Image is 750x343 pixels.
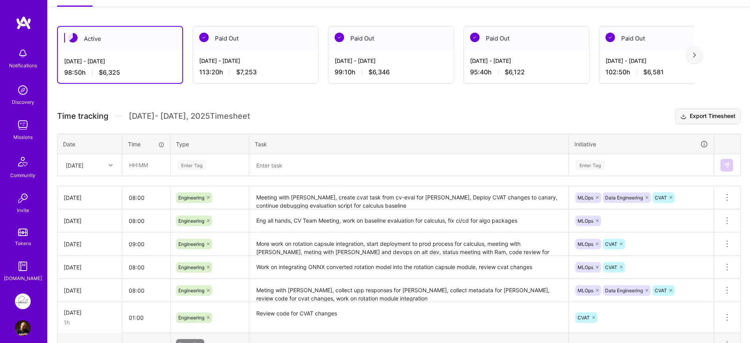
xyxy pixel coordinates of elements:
[16,16,31,30] img: logo
[64,194,116,202] div: [DATE]
[470,33,480,42] img: Paid Out
[464,26,589,50] div: Paid Out
[693,52,696,58] img: right
[655,288,667,293] span: CVAT
[122,280,170,301] input: HH:MM
[250,280,568,301] textarea: Meting with [PERSON_NAME], collect upp responses for [PERSON_NAME], collect metadata for [PERSON_...
[605,195,643,201] span: Data Engineering
[576,159,605,171] div: Enter Tag
[10,171,35,179] div: Community
[193,26,318,50] div: Paid Out
[9,61,37,70] div: Notifications
[578,241,593,247] span: MLOps
[599,26,724,50] div: Paid Out
[680,112,687,121] i: icon Download
[64,240,116,248] div: [DATE]
[123,155,170,175] input: HH:MM
[170,134,249,154] th: Type
[335,68,447,76] div: 99:10 h
[655,195,667,201] span: CVAT
[199,68,312,76] div: 113:20 h
[4,274,42,282] div: [DOMAIN_NAME]
[64,308,116,317] div: [DATE]
[578,288,593,293] span: MLOps
[64,57,176,65] div: [DATE] - [DATE]
[122,210,170,231] input: HH:MM
[249,134,569,154] th: Task
[68,33,78,42] img: Active
[199,33,209,42] img: Paid Out
[12,98,34,106] div: Discovery
[578,264,593,270] span: MLOps
[505,68,525,76] span: $6,122
[66,161,83,169] div: [DATE]
[250,210,568,232] textarea: Eng all hands, CV Team Meeting, work on baseline evaluation for calculus, fix ci/cd for algo pack...
[13,293,33,309] a: Pearl: ML Engineering Team
[178,195,204,201] span: Engineering
[250,233,568,255] textarea: More work on rotation capsule integration, start deployment to prod process for calculus, meeting...
[605,288,643,293] span: Data Engineering
[178,288,204,293] span: Engineering
[578,195,593,201] span: MLOps
[250,256,568,278] textarea: Work on integrating ONNX converted rotation model into the rotation capsule module, review cvat c...
[675,109,741,124] button: Export Timesheet
[606,57,718,65] div: [DATE] - [DATE]
[15,190,31,206] img: Invite
[99,68,120,77] span: $6,325
[122,307,170,328] input: HH:MM
[724,162,730,168] img: Submit
[236,68,257,76] span: $7,253
[15,258,31,274] img: guide book
[15,320,31,336] img: User Avatar
[129,111,250,121] span: [DATE] - [DATE] , 2025 Timesheet
[178,218,204,224] span: Engineering
[369,68,390,76] span: $6,346
[250,187,568,208] textarea: Meeting with [PERSON_NAME], create cvat task from cv-eval for [PERSON_NAME], Deploy CVAT changes ...
[58,27,182,51] div: Active
[578,315,590,321] span: CVAT
[122,234,170,254] input: HH:MM
[17,206,29,214] div: Invite
[470,68,583,76] div: 95:40 h
[606,33,615,42] img: Paid Out
[64,286,116,295] div: [DATE]
[606,68,718,76] div: 102:50 h
[335,33,344,42] img: Paid Out
[15,239,31,247] div: Tokens
[178,241,204,247] span: Engineering
[128,140,165,148] div: Time
[178,315,204,321] span: Engineering
[177,159,206,171] div: Enter Tag
[57,111,108,121] span: Time tracking
[64,68,176,77] div: 98:50 h
[178,264,204,270] span: Engineering
[122,187,170,208] input: HH:MM
[605,241,617,247] span: CVAT
[64,318,116,326] div: 1h
[578,218,593,224] span: MLOps
[64,217,116,225] div: [DATE]
[57,134,122,154] th: Date
[18,229,28,236] img: tokens
[643,68,664,76] span: $6,581
[64,263,116,271] div: [DATE]
[470,57,583,65] div: [DATE] - [DATE]
[199,57,312,65] div: [DATE] - [DATE]
[15,293,31,309] img: Pearl: ML Engineering Team
[605,264,617,270] span: CVAT
[328,26,454,50] div: Paid Out
[15,82,31,98] img: discovery
[122,257,170,278] input: HH:MM
[13,152,32,171] img: Community
[109,163,113,167] i: icon Chevron
[13,320,33,336] a: User Avatar
[15,117,31,133] img: teamwork
[13,133,33,141] div: Missions
[335,57,447,65] div: [DATE] - [DATE]
[250,303,568,332] textarea: Review code for CVAT changes
[15,46,31,61] img: bell
[574,140,708,149] div: Initiative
